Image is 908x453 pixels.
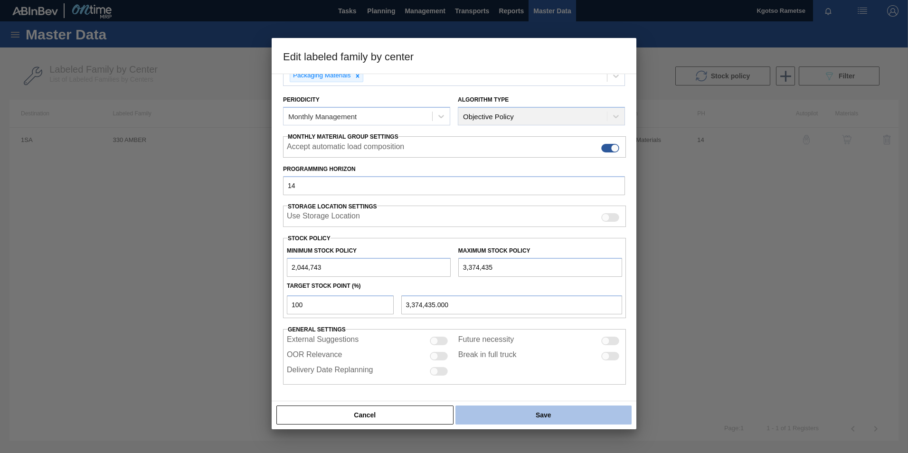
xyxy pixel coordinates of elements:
[287,283,361,289] label: Target Stock Point (%)
[287,142,404,154] label: Accept automatic load composition
[287,350,342,362] label: OOR Relevance
[288,326,346,333] span: General settings
[287,335,359,347] label: External Suggestions
[290,70,352,82] div: Packaging Materials
[283,162,625,176] label: Programming Horizon
[288,235,331,242] label: Stock Policy
[287,247,357,254] label: Minimum Stock Policy
[288,203,377,210] span: Storage Location Settings
[458,335,514,347] label: Future necessity
[288,113,357,121] div: Monthly Management
[288,133,398,140] span: Monthly Material Group Settings
[272,38,636,74] h3: Edit labeled family by center
[276,406,454,425] button: Cancel
[458,96,509,103] label: Algorithm Type
[458,247,530,254] label: Maximum Stock Policy
[287,212,360,223] label: When enabled, the system will display stocks from different storage locations.
[455,406,632,425] button: Save
[283,96,320,103] label: Periodicity
[287,366,373,377] label: Delivery Date Replanning
[458,350,517,362] label: Break in full truck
